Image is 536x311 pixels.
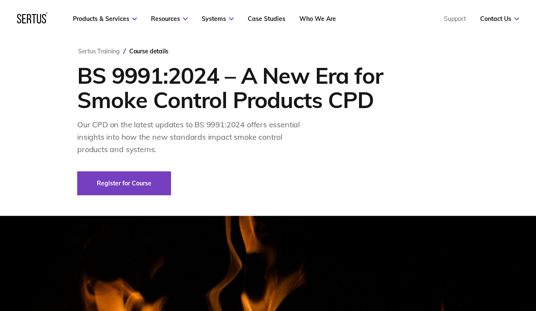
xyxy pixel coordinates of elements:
a: Resources [151,15,188,23]
a: Systems [202,15,234,23]
div: Our CPD on the latest updates to BS 9991:2024 offers essential insights into how the new standard... [77,119,312,155]
a: Case Studies [248,15,285,23]
a: Register for Course [77,171,171,195]
h1: BS 9991:2024 – A New Era for Smoke Control Products CPD [77,63,403,112]
a: Products & Services [73,15,137,23]
a: Contact Us [480,15,519,23]
a: Who We Are [299,15,336,23]
a: Sertus Training [78,47,120,55]
a: Support [444,15,466,23]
